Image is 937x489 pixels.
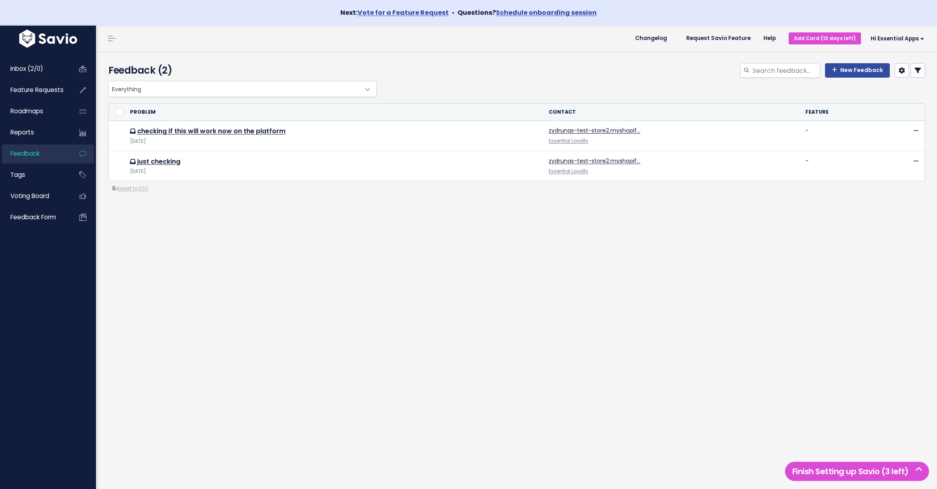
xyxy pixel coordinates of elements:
th: Problem [125,104,544,121]
strong: Next: [340,8,449,17]
a: Voting Board [2,187,66,205]
a: Roadmaps [2,102,66,120]
td: - [801,151,884,181]
span: Everything [109,81,360,96]
a: Export to CSV [112,185,148,192]
a: Help [757,32,782,44]
span: Feedback [10,149,40,158]
a: Schedule onboarding session [496,8,597,17]
span: Everything [108,81,377,97]
span: Feedback form [10,213,56,221]
a: Request Savio Feature [680,32,757,44]
a: Feature Requests [2,81,66,99]
span: Roadmaps [10,107,43,115]
a: Essential Loyalty [549,168,588,174]
th: Feature [801,104,884,121]
th: Contact [544,104,801,121]
a: Tags [2,166,66,184]
span: Reports [10,128,34,136]
a: Essential Loyalty [549,138,588,144]
div: [DATE] [130,137,539,146]
a: zydrunas-test-store2.myshopif… [549,126,640,134]
td: - [801,121,884,151]
span: • [452,8,454,17]
h4: Feedback (2) [108,63,373,78]
a: checking if this will work now on the platform [137,126,286,136]
a: Inbox (2/0) [2,60,66,78]
span: Hi Essential Apps [871,36,924,42]
img: logo-white.9d6f32f41409.svg [17,30,79,48]
span: Inbox (2/0) [10,64,43,73]
span: Tags [10,170,25,179]
a: Vote for a Feature Request [358,8,449,17]
div: [DATE] [130,167,539,176]
a: just checking [137,157,180,166]
a: Add Card (13 days left) [789,32,861,44]
span: Feature Requests [10,86,64,94]
a: Hi Essential Apps [861,32,931,45]
a: Feedback form [2,208,66,226]
a: Feedback [2,144,66,163]
strong: Questions? [458,8,597,17]
a: Reports [2,123,66,142]
input: Search feedback... [752,63,820,78]
span: Voting Board [10,192,49,200]
a: New Feedback [825,63,890,78]
a: zydrunas-test-store2.myshopif… [549,157,640,165]
h5: Finish Setting up Savio (3 left) [789,465,925,477]
span: Changelog [635,36,667,41]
